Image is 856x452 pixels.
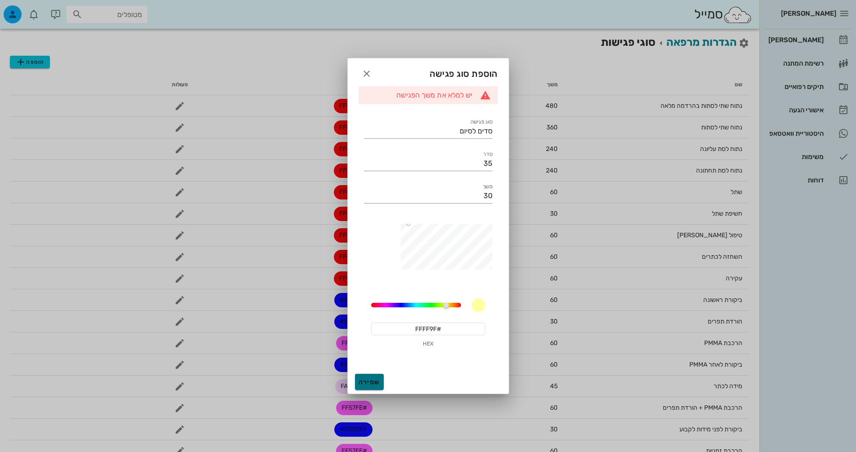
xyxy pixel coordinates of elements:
li: יש למלא את משך הפגישה [377,90,473,100]
button: שמירה [355,374,384,390]
span: שמירה [359,378,380,386]
label: סדר [483,151,492,158]
div: הוספת סוג פגישה [348,58,509,86]
span: HEX [422,339,433,349]
label: משך [482,183,492,190]
label: סוג פגישה [470,119,492,125]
